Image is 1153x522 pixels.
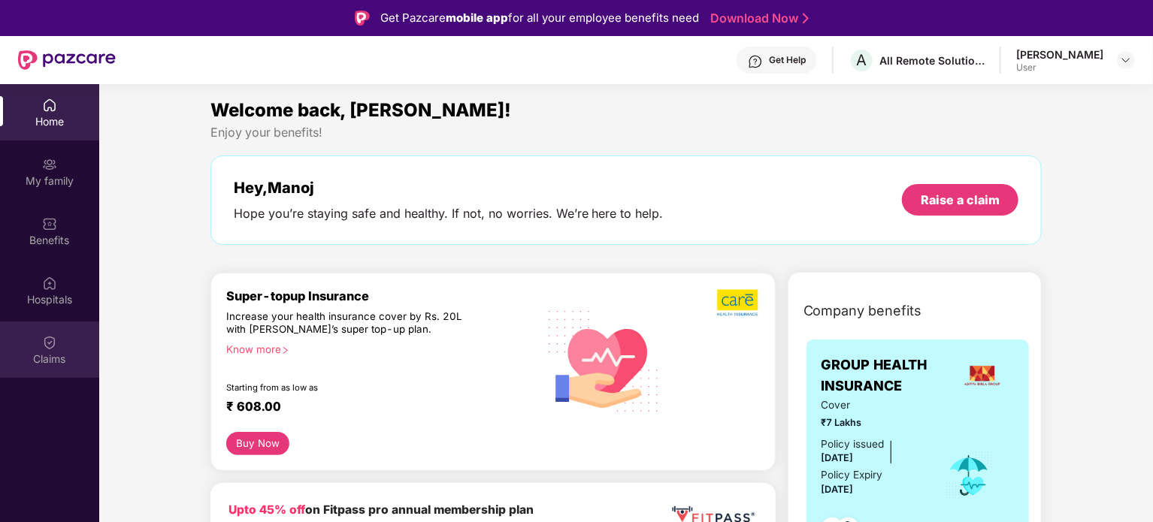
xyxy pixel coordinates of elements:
a: Download Now [710,11,804,26]
div: Know more [226,343,528,354]
img: svg+xml;base64,PHN2ZyB4bWxucz0iaHR0cDovL3d3dy53My5vcmcvMjAwMC9zdmciIHhtbG5zOnhsaW5rPSJodHRwOi8vd3... [537,292,671,428]
button: Buy Now [226,432,290,455]
span: Company benefits [803,300,922,321]
img: svg+xml;base64,PHN2ZyB3aWR0aD0iMjAiIGhlaWdodD0iMjAiIHZpZXdCb3g9IjAgMCAyMCAyMCIgZmlsbD0ibm9uZSIgeG... [42,157,57,172]
span: ₹7 Lakhs [822,415,925,430]
div: ₹ 608.00 [226,399,522,417]
img: svg+xml;base64,PHN2ZyBpZD0iSGVscC0zMngzMiIgeG1sbnM9Imh0dHA6Ly93d3cudzMub3JnLzIwMDAvc3ZnIiB3aWR0aD... [748,54,763,69]
img: svg+xml;base64,PHN2ZyBpZD0iSG9zcGl0YWxzIiB4bWxucz0iaHR0cDovL3d3dy53My5vcmcvMjAwMC9zdmciIHdpZHRoPS... [42,276,57,291]
img: svg+xml;base64,PHN2ZyBpZD0iQ2xhaW0iIHhtbG5zPSJodHRwOi8vd3d3LnczLm9yZy8yMDAwL3N2ZyIgd2lkdGg9IjIwIi... [42,335,57,350]
img: svg+xml;base64,PHN2ZyBpZD0iQmVuZWZpdHMiIHhtbG5zPSJodHRwOi8vd3d3LnczLm9yZy8yMDAwL3N2ZyIgd2lkdGg9Ij... [42,216,57,231]
span: A [857,51,867,69]
div: Policy Expiry [822,467,883,483]
span: GROUP HEALTH INSURANCE [822,355,951,397]
img: Stroke [803,11,809,26]
div: Hope you’re staying safe and healthy. If not, no worries. We’re here to help. [234,206,664,222]
img: b5dec4f62d2307b9de63beb79f102df3.png [717,288,760,317]
b: Upto 45% off [228,502,305,517]
div: Enjoy your benefits! [210,125,1043,140]
img: icon [945,451,994,500]
div: Starting from as low as [226,382,474,393]
strong: mobile app [446,11,508,25]
div: Increase your health insurance cover by Rs. 20L with [PERSON_NAME]’s super top-up plan. [226,310,473,337]
div: All Remote Solutions Private Limited [879,53,985,68]
div: Hey, Manoj [234,179,664,197]
img: insurerLogo [962,355,1003,396]
div: Raise a claim [921,192,1000,208]
span: right [281,346,289,355]
span: Welcome back, [PERSON_NAME]! [210,99,511,121]
img: svg+xml;base64,PHN2ZyBpZD0iRHJvcGRvd24tMzJ4MzIiIHhtbG5zPSJodHRwOi8vd3d3LnczLm9yZy8yMDAwL3N2ZyIgd2... [1120,54,1132,66]
img: New Pazcare Logo [18,50,116,70]
img: Logo [355,11,370,26]
div: [PERSON_NAME] [1016,47,1103,62]
div: Super-topup Insurance [226,288,537,303]
b: on Fitpass pro annual membership plan [228,502,534,517]
span: [DATE] [822,484,854,495]
div: Get Help [769,54,806,66]
div: Policy issued [822,436,885,452]
div: Get Pazcare for all your employee benefits need [380,9,699,27]
img: svg+xml;base64,PHN2ZyBpZD0iSG9tZSIgeG1sbnM9Imh0dHA6Ly93d3cudzMub3JnLzIwMDAvc3ZnIiB3aWR0aD0iMjAiIG... [42,98,57,113]
span: [DATE] [822,452,854,463]
span: Cover [822,397,925,413]
div: User [1016,62,1103,74]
